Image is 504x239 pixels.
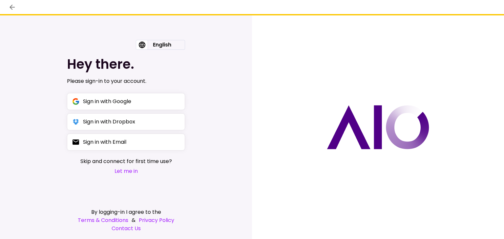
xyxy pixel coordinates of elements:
[148,40,177,49] div: English
[327,105,429,149] img: AIO logo
[80,167,172,175] button: Let me in
[83,118,135,126] div: Sign in with Dropbox
[7,2,18,13] button: back
[67,113,185,130] button: Sign in with Dropbox
[67,134,185,151] button: Sign in with Email
[67,208,185,216] div: By logging-in I agree to the
[67,216,185,224] div: &
[83,138,126,146] div: Sign in with Email
[83,97,131,105] div: Sign in with Google
[67,56,185,72] h1: Hey there.
[80,157,172,165] span: Skip and connect for first time use?
[67,77,185,85] div: Please sign-in to your account.
[78,216,128,224] a: Terms & Conditions
[67,224,185,232] a: Contact Us
[67,93,185,110] button: Sign in with Google
[139,216,174,224] a: Privacy Policy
